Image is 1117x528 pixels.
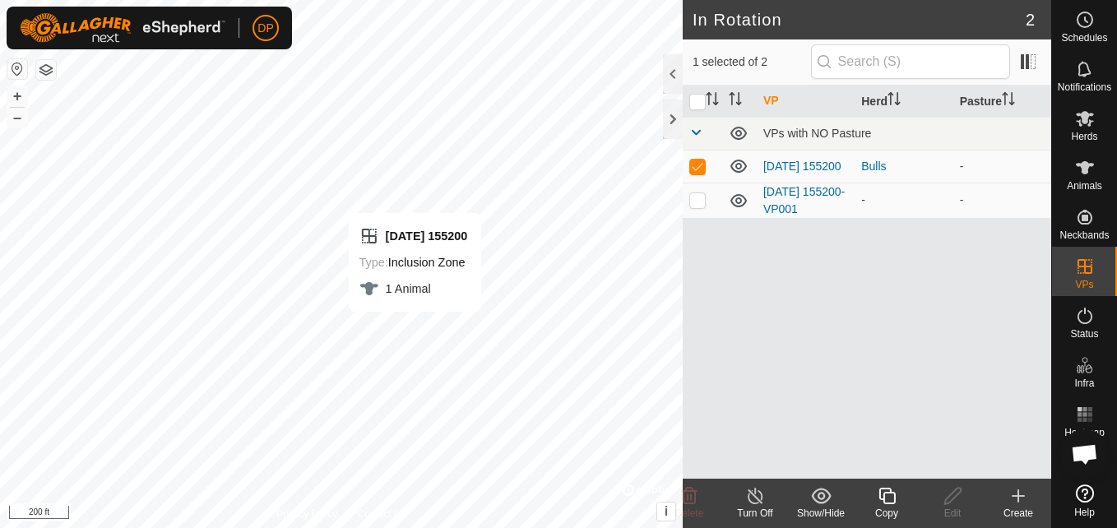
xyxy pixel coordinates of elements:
[359,256,388,269] label: Type:
[706,95,719,108] p-sorticon: Activate to sort
[729,95,742,108] p-sorticon: Activate to sort
[257,20,273,37] span: DP
[358,507,406,521] a: Contact Us
[888,95,901,108] p-sorticon: Activate to sort
[855,86,952,118] th: Herd
[854,506,920,521] div: Copy
[693,10,1026,30] h2: In Rotation
[1070,329,1098,339] span: Status
[763,127,1045,140] div: VPs with NO Pasture
[7,59,27,79] button: Reset Map
[985,506,1051,521] div: Create
[1060,429,1110,479] div: Open chat
[20,13,225,43] img: Gallagher Logo
[1061,33,1107,43] span: Schedules
[861,158,946,175] div: Bulls
[7,86,27,106] button: +
[657,503,675,521] button: i
[1059,230,1109,240] span: Neckbands
[1075,280,1093,289] span: VPs
[36,60,56,80] button: Map Layers
[693,53,811,71] span: 1 selected of 2
[1026,7,1035,32] span: 2
[811,44,1010,79] input: Search (S)
[359,226,468,246] div: [DATE] 155200
[1064,428,1105,438] span: Heatmap
[276,507,338,521] a: Privacy Policy
[920,506,985,521] div: Edit
[1074,378,1094,388] span: Infra
[722,506,788,521] div: Turn Off
[7,108,27,127] button: –
[665,504,668,518] span: i
[1052,478,1117,524] a: Help
[861,192,946,209] div: -
[757,86,855,118] th: VP
[359,279,468,299] div: 1 Animal
[1067,181,1102,191] span: Animals
[788,506,854,521] div: Show/Hide
[953,150,1051,183] td: -
[1074,507,1095,517] span: Help
[953,183,1051,218] td: -
[1058,82,1111,92] span: Notifications
[763,160,841,173] a: [DATE] 155200
[763,185,845,215] a: [DATE] 155200-VP001
[1002,95,1015,108] p-sorticon: Activate to sort
[359,252,468,272] div: Inclusion Zone
[1071,132,1097,141] span: Herds
[675,507,704,519] span: Delete
[953,86,1051,118] th: Pasture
